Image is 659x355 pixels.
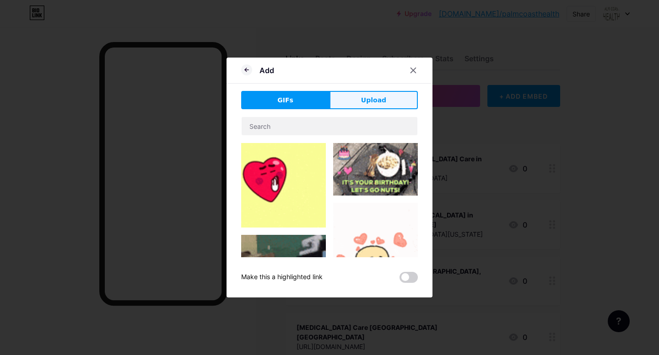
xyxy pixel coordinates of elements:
[333,143,418,196] img: Gihpy
[241,91,329,109] button: GIFs
[277,95,293,105] span: GIFs
[333,203,418,287] img: Gihpy
[259,65,274,76] div: Add
[329,91,418,109] button: Upload
[361,95,386,105] span: Upload
[241,143,326,228] img: Gihpy
[241,235,326,340] img: Gihpy
[241,272,323,283] div: Make this a highlighted link
[242,117,417,135] input: Search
